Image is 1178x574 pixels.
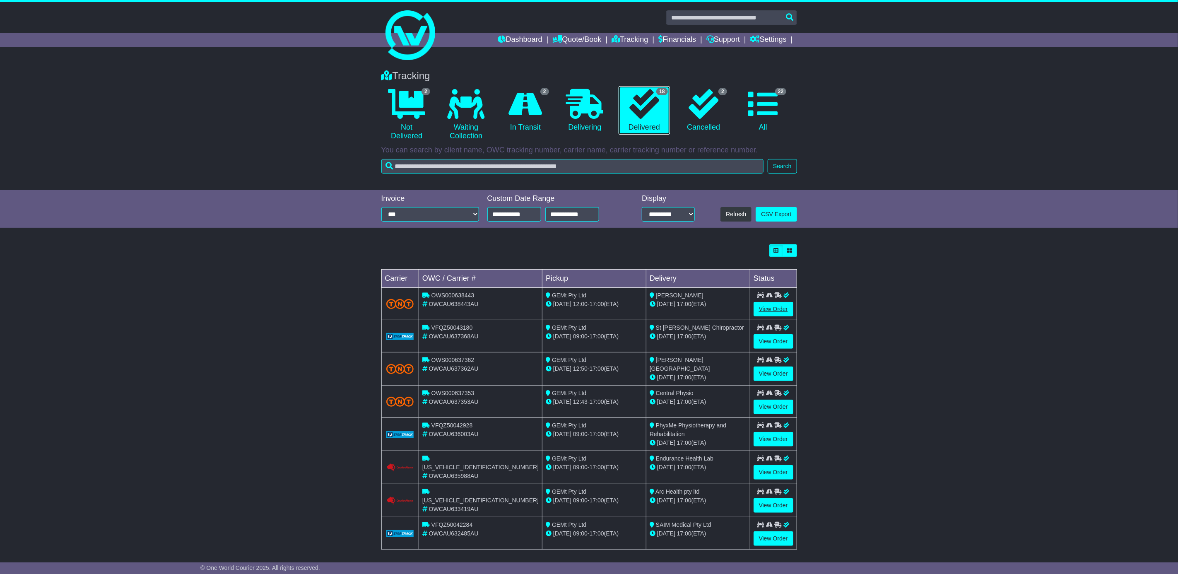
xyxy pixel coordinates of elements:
span: GEMt Pty Ltd [552,357,586,363]
a: View Order [754,367,793,381]
img: TNT_Domestic.png [386,364,414,374]
td: Pickup [542,270,646,288]
span: [PERSON_NAME][GEOGRAPHIC_DATA] [650,357,710,372]
span: 12:00 [573,301,588,307]
a: Dashboard [498,33,542,47]
span: St [PERSON_NAME] Chiropractor [656,324,744,331]
span: [DATE] [553,530,571,537]
div: Display [642,194,695,203]
span: GEMt Pty Ltd [552,324,586,331]
span: [DATE] [553,497,571,504]
a: View Order [754,432,793,446]
a: Delivering [559,86,610,135]
div: (ETA) [650,439,747,447]
span: 2 [422,88,430,95]
span: OWCAU638443AU [429,301,479,307]
a: 2 Cancelled [678,86,729,135]
div: - (ETA) [546,529,643,538]
a: 2 Not Delivered [381,86,432,144]
span: 18 [656,88,667,95]
span: 09:00 [573,464,588,470]
span: OWCAU637368AU [429,333,479,340]
span: [US_VEHICLE_IDENTIFICATION_NUMBER] [422,464,539,470]
span: 17:00 [590,464,604,470]
span: 17:00 [677,497,691,504]
span: 09:00 [573,333,588,340]
span: OWCAU637362AU [429,365,479,372]
div: (ETA) [650,332,747,341]
span: 17:00 [677,530,691,537]
div: - (ETA) [546,430,643,439]
div: (ETA) [650,496,747,505]
img: Couriers_Please.png [386,497,414,505]
a: View Order [754,302,793,316]
img: TNT_Domestic.png [386,397,414,407]
span: 17:00 [590,301,604,307]
span: [DATE] [553,365,571,372]
span: OWCAU635988AU [429,473,479,479]
span: [DATE] [657,301,675,307]
a: View Order [754,465,793,480]
span: OWS000638443 [431,292,475,299]
span: 17:00 [677,464,691,470]
div: - (ETA) [546,398,643,406]
button: Search [768,159,797,174]
span: 12:43 [573,398,588,405]
span: [DATE] [553,464,571,470]
a: Financials [658,33,696,47]
div: - (ETA) [546,496,643,505]
span: SAIM Medical Pty Ltd [656,521,711,528]
span: 17:00 [590,398,604,405]
span: [DATE] [657,333,675,340]
img: GetCarrierServiceLogo [386,431,414,439]
span: 17:00 [590,530,604,537]
span: OWS000637353 [431,390,475,396]
img: GetCarrierServiceLogo [386,333,414,340]
a: 18 Delivered [619,86,670,135]
span: 17:00 [590,365,604,372]
div: (ETA) [650,398,747,406]
span: OWS000637362 [431,357,475,363]
span: 09:00 [573,497,588,504]
a: Waiting Collection [441,86,491,144]
div: Tracking [377,70,801,82]
span: GEMt Pty Ltd [552,521,586,528]
span: 17:00 [677,333,691,340]
span: OWCAU637353AU [429,398,479,405]
span: [PERSON_NAME] [656,292,703,299]
span: 17:00 [677,374,691,381]
span: [DATE] [553,431,571,437]
p: You can search by client name, OWC tracking number, carrier name, carrier tracking number or refe... [381,146,797,155]
a: View Order [754,334,793,349]
span: [DATE] [657,497,675,504]
span: 09:00 [573,530,588,537]
img: Couriers_Please.png [386,463,414,472]
a: Tracking [612,33,648,47]
a: CSV Export [756,207,797,222]
div: (ETA) [650,300,747,309]
div: - (ETA) [546,332,643,341]
span: 2 [718,88,727,95]
span: [DATE] [657,374,675,381]
a: View Order [754,400,793,414]
div: (ETA) [650,373,747,382]
span: 17:00 [590,431,604,437]
span: 09:00 [573,431,588,437]
span: VFQZ50042928 [431,422,473,429]
span: [DATE] [553,398,571,405]
span: 17:00 [677,398,691,405]
a: 22 All [737,86,788,135]
td: Carrier [381,270,419,288]
span: [DATE] [657,439,675,446]
span: © One World Courier 2025. All rights reserved. [200,564,320,571]
div: - (ETA) [546,463,643,472]
a: Settings [750,33,787,47]
a: View Order [754,531,793,546]
td: Delivery [646,270,750,288]
span: Arc Health pty ltd [655,488,700,495]
div: - (ETA) [546,300,643,309]
span: 2 [540,88,549,95]
span: [DATE] [553,301,571,307]
img: GetCarrierServiceLogo [386,530,414,538]
div: (ETA) [650,463,747,472]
